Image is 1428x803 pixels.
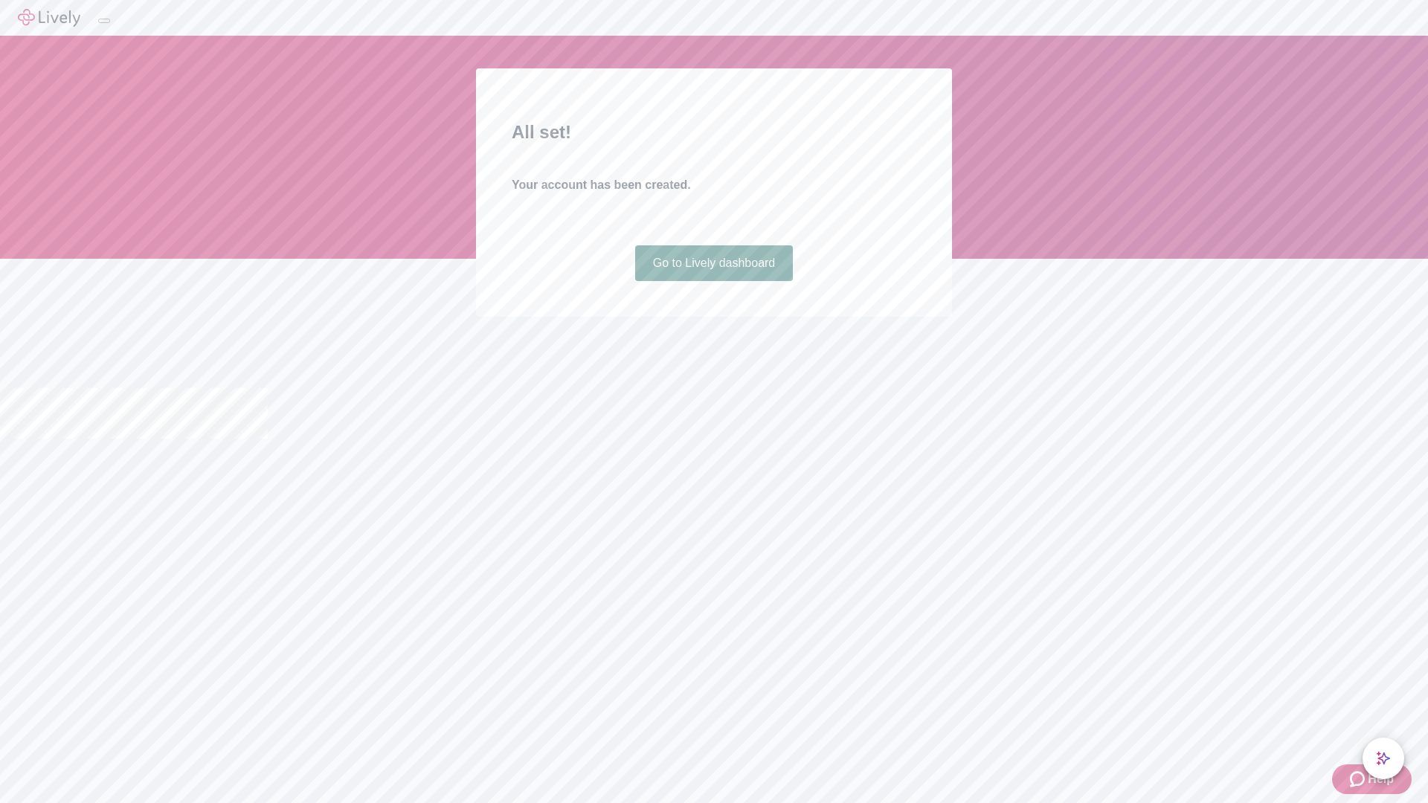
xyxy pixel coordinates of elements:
[1350,770,1368,788] svg: Zendesk support icon
[98,19,110,23] button: Log out
[1368,770,1394,788] span: Help
[1363,738,1404,779] button: chat
[18,9,80,27] img: Lively
[1332,764,1412,794] button: Zendesk support iconHelp
[635,245,794,281] a: Go to Lively dashboard
[1376,751,1391,766] svg: Lively AI Assistant
[512,119,916,146] h2: All set!
[512,176,916,194] h4: Your account has been created.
